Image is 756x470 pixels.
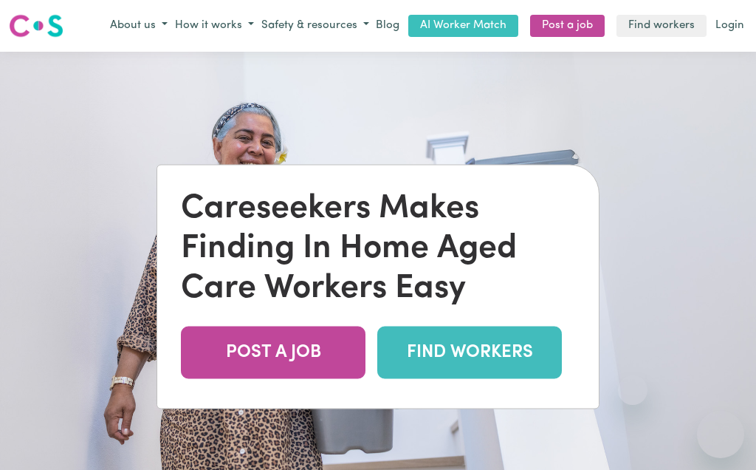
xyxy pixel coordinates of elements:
[258,14,373,38] button: Safety & resources
[712,15,747,38] a: Login
[697,411,744,458] iframe: Button to launch messaging window
[106,14,171,38] button: About us
[618,375,647,405] iframe: Close message
[181,327,365,379] a: POST A JOB
[530,15,605,38] a: Post a job
[9,13,63,39] img: Careseekers logo
[616,15,707,38] a: Find workers
[373,15,402,38] a: Blog
[408,15,518,38] a: AI Worker Match
[377,327,562,379] a: FIND WORKERS
[9,9,63,43] a: Careseekers logo
[171,14,258,38] button: How it works
[181,189,575,309] div: Careseekers Makes Finding In Home Aged Care Workers Easy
